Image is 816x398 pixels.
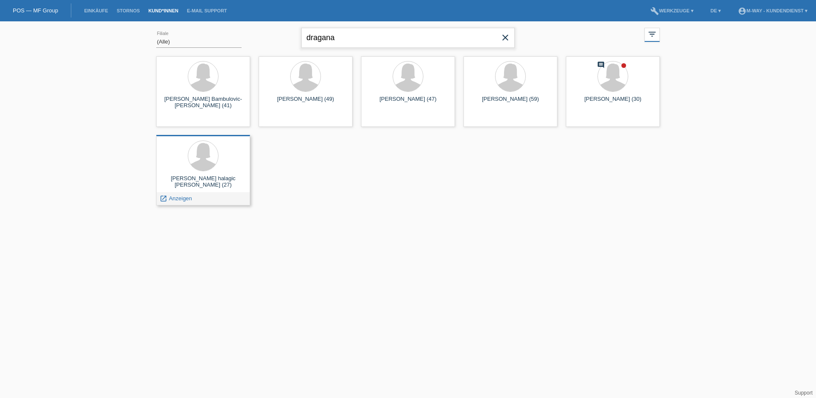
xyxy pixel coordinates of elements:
[650,7,659,15] i: build
[144,8,183,13] a: Kund*innen
[163,96,243,109] div: [PERSON_NAME] Bambulovic-[PERSON_NAME] (41)
[646,8,698,13] a: buildWerkzeuge ▾
[500,32,510,43] i: close
[795,390,813,396] a: Support
[647,29,657,39] i: filter_list
[183,8,231,13] a: E-Mail Support
[738,7,746,15] i: account_circle
[265,96,346,109] div: [PERSON_NAME] (49)
[706,8,725,13] a: DE ▾
[573,96,653,109] div: [PERSON_NAME] (30)
[160,195,167,202] i: launch
[169,195,192,202] span: Anzeigen
[597,61,605,70] div: Neuer Kommentar
[160,195,192,202] a: launch Anzeigen
[368,96,448,109] div: [PERSON_NAME] (47)
[163,175,243,189] div: [PERSON_NAME] halagic [PERSON_NAME] (27)
[734,8,812,13] a: account_circlem-way - Kundendienst ▾
[597,61,605,69] i: comment
[80,8,112,13] a: Einkäufe
[470,96,551,109] div: [PERSON_NAME] (59)
[112,8,144,13] a: Stornos
[13,7,58,14] a: POS — MF Group
[301,28,515,48] input: Suche...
